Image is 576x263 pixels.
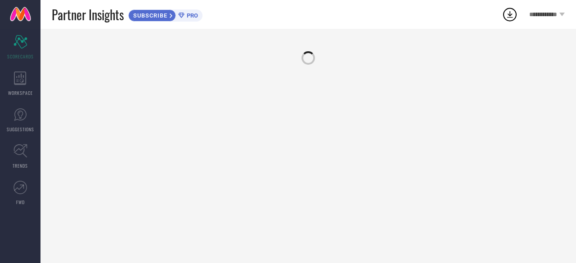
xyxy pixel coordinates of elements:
span: WORKSPACE [8,89,33,96]
span: SUGGESTIONS [7,126,34,133]
span: SUBSCRIBE [129,12,170,19]
span: Partner Insights [52,5,124,24]
span: FWD [16,199,25,205]
span: PRO [184,12,198,19]
span: TRENDS [13,162,28,169]
a: SUBSCRIBEPRO [128,7,202,22]
span: SCORECARDS [7,53,34,60]
div: Open download list [502,6,518,22]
